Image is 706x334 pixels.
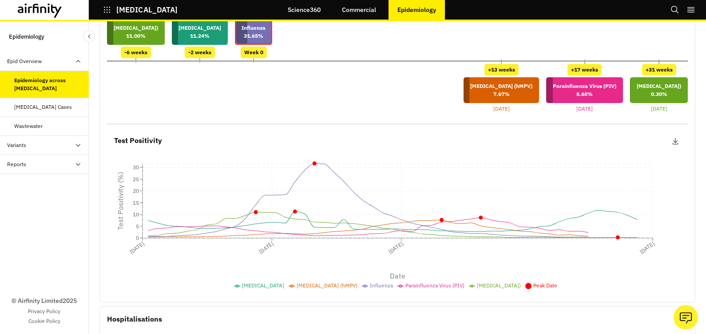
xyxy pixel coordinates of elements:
p: Hospitalisations [107,314,162,325]
p: 31.65 % [242,32,266,40]
span: [MEDICAL_DATA] [242,282,284,289]
div: Week 0 [241,47,267,58]
tspan: [DATE] [387,240,405,255]
button: [MEDICAL_DATA] [103,2,178,17]
tspan: Test Positivity (%) [116,172,125,230]
p: [MEDICAL_DATA] [178,24,221,32]
span: [MEDICAL_DATA] (hMPV) [297,282,357,289]
div: +17 weeks [567,64,602,76]
a: Privacy Policy [28,307,60,315]
p: [MEDICAL_DATA]) [114,24,158,32]
tspan: 10 [133,211,139,218]
p: Epidemiology [397,6,436,13]
p: Parainfluenza Virus (PIV) [553,82,616,90]
button: Ask our analysts [674,305,698,330]
p: © Airfinity Limited 2025 [12,296,77,306]
p: 11.00 % [114,32,158,40]
a: Cookie Policy [28,317,60,325]
p: 0.30 % [637,90,681,98]
tspan: 0 [136,235,139,241]
p: 7.67 % [470,90,532,98]
p: 8.68 % [553,90,616,98]
tspan: 20 [133,187,139,194]
p: Test Positivity [114,135,162,147]
div: Reports [7,160,26,168]
tspan: Date [390,271,405,280]
div: Variants [7,141,26,149]
span: Influenza [370,282,393,289]
p: [DATE] [651,105,667,113]
div: +31 weeks [642,64,676,76]
tspan: 15 [133,199,139,206]
div: Epid Overview [7,57,42,65]
p: [DATE] [576,105,593,113]
tspan: 30 [133,164,139,171]
span: Parainfluenza Virus (PIV) [405,282,464,289]
p: [MEDICAL_DATA] (hMPV) [470,82,532,90]
p: Epidemiology [9,28,44,45]
p: Influenza [242,24,266,32]
div: +13 weeks [484,64,519,76]
div: [MEDICAL_DATA] Cases [14,103,72,111]
button: Search [670,2,679,17]
div: Wastewater [14,122,43,130]
p: [MEDICAL_DATA] [116,6,178,14]
tspan: [DATE] [258,240,275,255]
div: -6 weeks [121,47,151,58]
tspan: [DATE] [128,240,146,255]
tspan: [DATE] [639,240,656,255]
button: Close Sidebar [83,31,95,42]
p: [MEDICAL_DATA]) [637,82,681,90]
tspan: 25 [133,176,139,183]
span: [MEDICAL_DATA]) [477,282,521,289]
tspan: 5 [136,223,139,230]
span: Peak Date [533,282,557,289]
p: [DATE] [493,105,510,113]
div: -2 weeks [185,47,215,58]
p: 11.24 % [178,32,221,40]
div: Epidemiology across [MEDICAL_DATA] [14,76,82,92]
